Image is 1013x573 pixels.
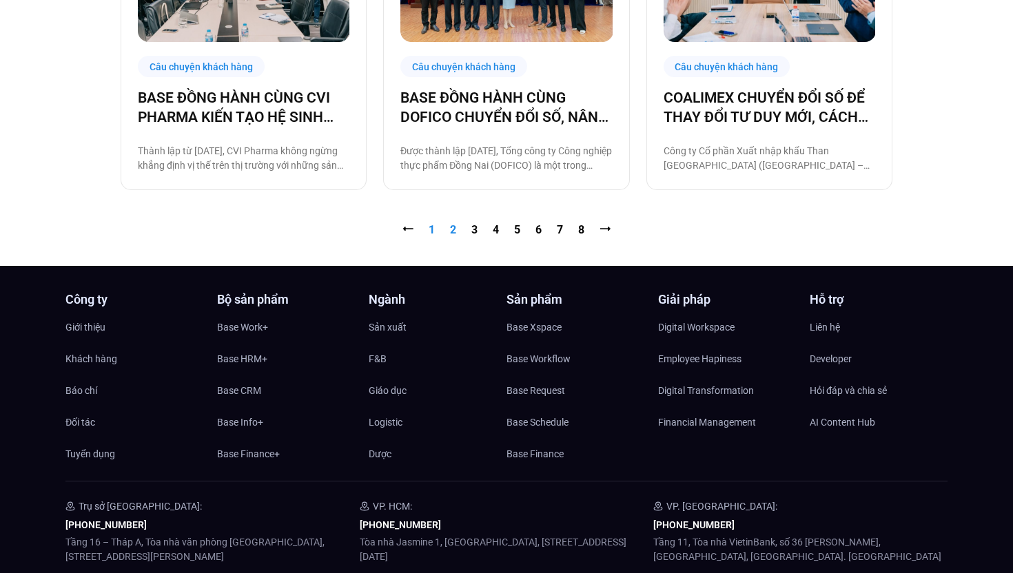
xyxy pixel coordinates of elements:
span: Base Work+ [217,317,268,337]
h4: Bộ sản phẩm [217,293,355,306]
a: Base Xspace [506,317,644,337]
a: Khách hàng [65,348,203,369]
a: Logistic [369,412,506,433]
span: Liên hệ [810,317,840,337]
span: Trụ sở [GEOGRAPHIC_DATA]: [79,501,202,512]
a: 6 [535,223,542,236]
h4: Công ty [65,293,203,306]
a: Base Finance+ [217,444,355,464]
span: Base HRM+ [217,348,267,369]
span: Base Info+ [217,412,263,433]
a: 8 [578,223,584,236]
a: BASE ĐỒNG HÀNH CÙNG CVI PHARMA KIẾN TẠO HỆ SINH THÁI SỐ VẬN HÀNH TOÀN DIỆN! [138,88,349,127]
p: Tòa nhà Jasmine 1, [GEOGRAPHIC_DATA], [STREET_ADDRESS][DATE] [360,535,654,564]
span: Base Xspace [506,317,562,337]
a: Base Request [506,380,644,401]
p: Công ty Cổ phần Xuất nhập khẩu Than [GEOGRAPHIC_DATA] ([GEOGRAPHIC_DATA] – Coal Import Export Joi... [664,144,875,173]
span: Hỏi đáp và chia sẻ [810,380,887,401]
a: Base HRM+ [217,348,355,369]
a: Báo chí [65,380,203,401]
a: Base Info+ [217,412,355,433]
span: Base Schedule [506,412,569,433]
a: Digital Transformation [658,380,796,401]
a: Base Schedule [506,412,644,433]
a: 5 [514,223,520,236]
nav: Pagination [121,222,892,238]
span: Base Workflow [506,348,571,369]
a: Dược [369,444,506,464]
a: Base CRM [217,380,355,401]
a: Base Finance [506,444,644,464]
p: Được thành lập [DATE], Tổng công ty Công nghiệp thực phẩm Đồng Nai (DOFICO) là một trong những tổ... [400,144,612,173]
a: 2 [450,223,456,236]
span: Giáo dục [369,380,407,401]
a: Base Work+ [217,317,355,337]
a: Base Workflow [506,348,644,369]
a: Liên hệ [810,317,948,337]
a: Employee Hapiness [658,348,796,369]
div: Câu chuyện khách hàng [664,56,790,77]
span: Digital Workspace [658,317,735,337]
a: Financial Management [658,412,796,433]
a: Digital Workspace [658,317,796,337]
span: F&B [369,348,387,369]
span: Dược [369,444,391,464]
div: Câu chuyện khách hàng [138,56,265,77]
span: Tuyển dụng [65,444,115,464]
span: Digital Transformation [658,380,754,401]
a: Giáo dục [369,380,506,401]
span: Base Finance [506,444,564,464]
a: 7 [557,223,563,236]
span: Đối tác [65,412,95,433]
a: BASE ĐỒNG HÀNH CÙNG DOFICO CHUYỂN ĐỔI SỐ, NÂNG CAO VỊ THẾ DOANH NGHIỆP VIỆT [400,88,612,127]
a: Đối tác [65,412,203,433]
a: F&B [369,348,506,369]
p: Tầng 11, Tòa nhà VietinBank, số 36 [PERSON_NAME], [GEOGRAPHIC_DATA], [GEOGRAPHIC_DATA]. [GEOGRAPH... [653,535,948,564]
a: ⭢ [600,223,611,236]
span: 1 [429,223,435,236]
span: Developer [810,348,852,369]
a: Giới thiệu [65,317,203,337]
span: VP. [GEOGRAPHIC_DATA]: [666,501,777,512]
p: Thành lập từ [DATE], CVI Pharma không ngừng khẳng định vị thế trên thị trường với những sản phẩm ... [138,144,349,173]
a: AI Content Hub [810,412,948,433]
span: Sản xuất [369,317,407,337]
span: ⭠ [402,223,413,236]
span: Báo chí [65,380,97,401]
a: Hỏi đáp và chia sẻ [810,380,948,401]
h4: Sản phẩm [506,293,644,306]
span: Financial Management [658,412,756,433]
span: Khách hàng [65,348,117,369]
h4: Giải pháp [658,293,796,306]
a: Developer [810,348,948,369]
a: 3 [471,223,478,236]
span: Base Request [506,380,565,401]
a: [PHONE_NUMBER] [360,519,441,530]
a: [PHONE_NUMBER] [653,519,735,530]
span: AI Content Hub [810,412,875,433]
h4: Ngành [369,293,506,306]
span: Giới thiệu [65,317,105,337]
p: Tầng 16 – Tháp A, Tòa nhà văn phòng [GEOGRAPHIC_DATA], [STREET_ADDRESS][PERSON_NAME] [65,535,360,564]
span: Base Finance+ [217,444,280,464]
span: Base CRM [217,380,261,401]
a: 4 [493,223,499,236]
span: VP. HCM: [373,501,412,512]
h4: Hỗ trợ [810,293,948,306]
a: [PHONE_NUMBER] [65,519,147,530]
span: Logistic [369,412,402,433]
a: Sản xuất [369,317,506,337]
span: Employee Hapiness [658,348,741,369]
div: Câu chuyện khách hàng [400,56,527,77]
a: Tuyển dụng [65,444,203,464]
a: COALIMEX CHUYỂN ĐỔI SỐ ĐỂ THAY ĐỔI TƯ DUY MỚI, CÁCH LÀM MỚI, TẠO BƯỚC TIẾN MỚI [664,88,875,127]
